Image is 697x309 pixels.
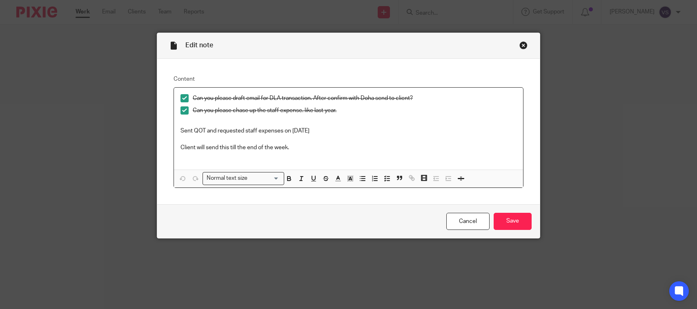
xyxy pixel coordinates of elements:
[174,75,523,83] label: Content
[205,174,249,183] span: Normal text size
[180,127,517,135] p: Sent QOT and requested staff expenses on [DATE]
[446,213,490,230] a: Cancel
[203,172,284,185] div: Search for option
[193,94,517,102] p: Can you please draft email for DLA transaction. After confirm with Doha send to client?
[494,213,532,230] input: Save
[250,174,279,183] input: Search for option
[180,143,517,152] p: Client will send this till the end of the week.
[193,106,517,115] p: Can you please chase up the staff expense. like last year.
[519,41,528,49] div: Close this dialog window
[185,42,213,49] span: Edit note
